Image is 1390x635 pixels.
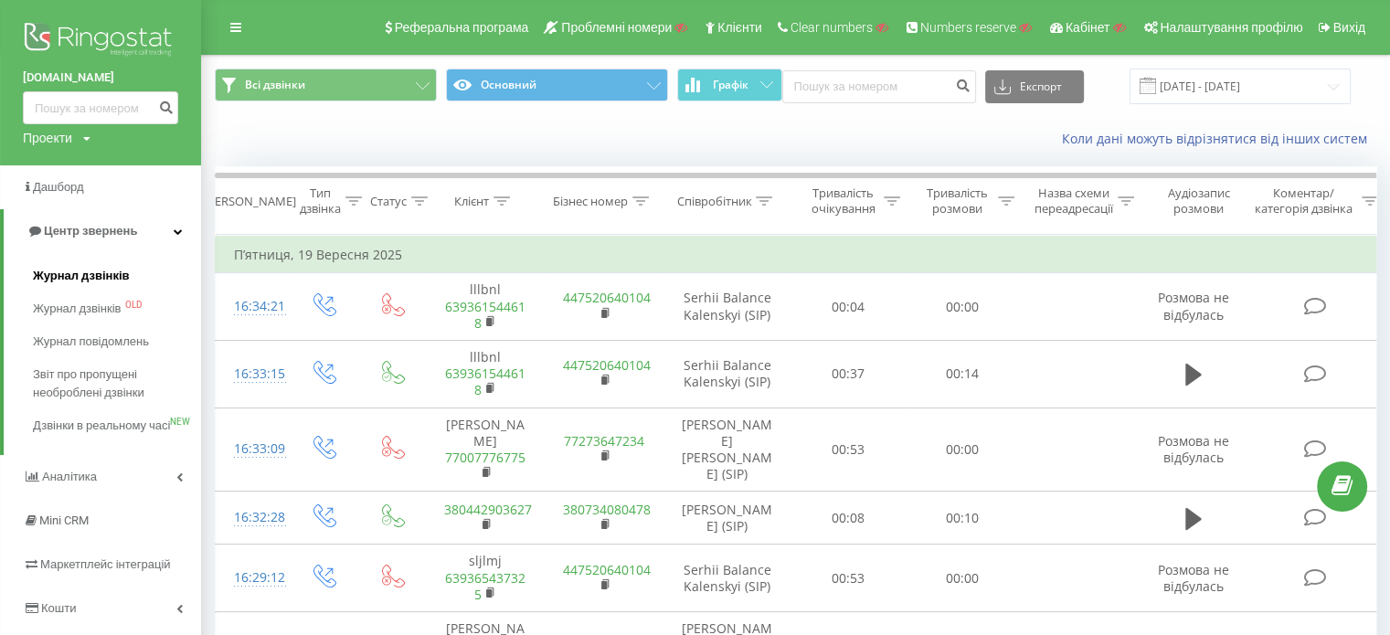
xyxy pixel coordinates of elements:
[445,449,525,466] a: 77007776775
[33,267,130,285] span: Журнал дзвінків
[791,273,906,341] td: 00:04
[1154,185,1243,217] div: Аудіозапис розмови
[921,185,993,217] div: Тривалість розмови
[40,557,171,571] span: Маркетплейс інтеграцій
[395,20,529,35] span: Реферальна програма
[44,224,137,238] span: Центр звернень
[663,273,791,341] td: Serhii Balance Kalenskyi (SIP)
[446,69,668,101] button: Основний
[23,18,178,64] img: Ringostat logo
[300,185,341,217] div: Тип дзвінка
[33,409,201,442] a: Дзвінки в реальному часіNEW
[553,194,628,209] div: Бізнес номер
[234,431,271,467] div: 16:33:09
[33,417,170,435] span: Дзвінки в реальному часі
[791,545,906,612] td: 00:53
[663,340,791,407] td: Serhii Balance Kalenskyi (SIP)
[445,365,525,398] a: 639361544618
[204,194,296,209] div: [PERSON_NAME]
[782,70,976,103] input: Пошук за номером
[426,545,545,612] td: sljlmj
[563,501,651,518] a: 380734080478
[426,340,545,407] td: lllbnl
[906,545,1020,612] td: 00:00
[445,569,525,603] a: 639365437325
[39,513,89,527] span: Mini CRM
[1158,289,1229,323] span: Розмова не відбулась
[370,194,407,209] div: Статус
[234,500,271,535] div: 16:32:28
[33,180,84,194] span: Дашборд
[33,300,121,318] span: Журнал дзвінків
[33,259,201,292] a: Журнал дзвінків
[245,78,305,92] span: Всі дзвінки
[444,501,532,518] a: 380442903627
[234,289,271,324] div: 16:34:21
[1066,20,1110,35] span: Кабінет
[33,365,192,402] span: Звіт про пропущені необроблені дзвінки
[791,340,906,407] td: 00:37
[677,69,782,101] button: Графік
[215,69,437,101] button: Всі дзвінки
[426,273,545,341] td: lllbnl
[454,194,489,209] div: Клієнт
[1035,185,1113,217] div: Назва схеми переадресації
[985,70,1084,103] button: Експорт
[920,20,1016,35] span: Numbers reserve
[564,432,644,450] a: 77273647234
[41,601,76,615] span: Кошти
[561,20,672,35] span: Проблемні номери
[663,492,791,545] td: [PERSON_NAME] (SIP)
[906,492,1020,545] td: 00:10
[33,358,201,409] a: Звіт про пропущені необроблені дзвінки
[563,289,651,306] a: 447520640104
[791,492,906,545] td: 00:08
[906,340,1020,407] td: 00:14
[234,356,271,392] div: 16:33:15
[1160,20,1302,35] span: Налаштування профілю
[33,325,201,358] a: Журнал повідомлень
[4,209,201,253] a: Центр звернень
[676,194,751,209] div: Співробітник
[1250,185,1357,217] div: Коментар/категорія дзвінка
[807,185,879,217] div: Тривалість очікування
[663,545,791,612] td: Serhii Balance Kalenskyi (SIP)
[33,333,149,351] span: Журнал повідомлень
[23,69,178,87] a: [DOMAIN_NAME]
[906,407,1020,492] td: 00:00
[717,20,762,35] span: Клієнти
[33,292,201,325] a: Журнал дзвінківOLD
[216,237,1385,273] td: П’ятниця, 19 Вересня 2025
[563,561,651,578] a: 447520640104
[713,79,748,91] span: Графік
[1062,130,1376,147] a: Коли дані можуть відрізнятися вiд інших систем
[234,560,271,596] div: 16:29:12
[791,407,906,492] td: 00:53
[563,356,651,374] a: 447520640104
[1158,432,1229,466] span: Розмова не відбулась
[1333,20,1365,35] span: Вихід
[906,273,1020,341] td: 00:00
[42,470,97,483] span: Аналiтика
[790,20,873,35] span: Clear numbers
[23,91,178,124] input: Пошук за номером
[23,129,72,147] div: Проекти
[663,407,791,492] td: [PERSON_NAME] [PERSON_NAME] (SIP)
[426,407,545,492] td: [PERSON_NAME]
[1158,561,1229,595] span: Розмова не відбулась
[445,298,525,332] a: 639361544618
